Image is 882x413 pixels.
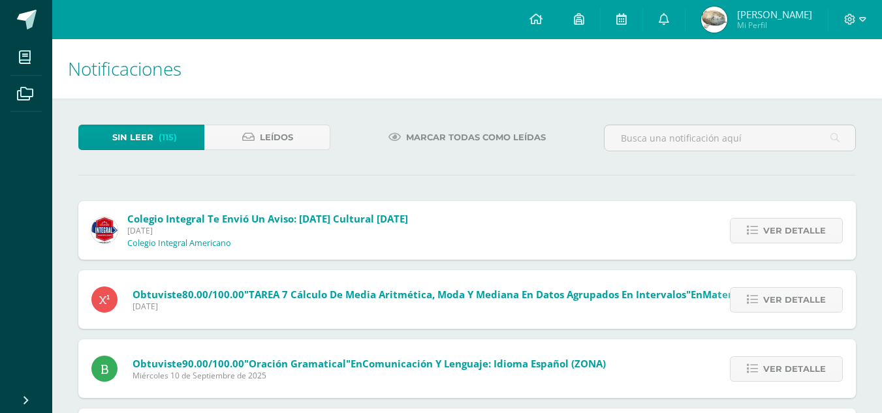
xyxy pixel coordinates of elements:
span: Ver detalle [763,219,826,243]
span: Miércoles 10 de Septiembre de 2025 [133,370,606,381]
a: Leídos [204,125,330,150]
img: 3d8ecf278a7f74c562a74fe44b321cd5.png [91,217,118,243]
span: Mi Perfil [737,20,812,31]
span: Matemáticas (ZONA IV UNIDAD ) [702,288,861,301]
input: Busca una notificación aquí [605,125,855,151]
span: Obtuviste en [133,357,606,370]
span: Colegio Integral te envió un aviso: [DATE] Cultural [DATE] [127,212,408,225]
a: Marcar todas como leídas [372,125,562,150]
a: Sin leer(115) [78,125,204,150]
span: 90.00/100.00 [182,357,244,370]
span: [DATE] [127,225,408,236]
span: Marcar todas como leídas [406,125,546,149]
span: [DATE] [133,301,861,312]
span: "Oración gramatical" [244,357,351,370]
span: (115) [159,125,177,149]
p: Colegio Integral Americano [127,238,231,249]
span: "TAREA 7 Cálculo de media aritmética, moda y mediana en datos agrupados en intervalos" [244,288,691,301]
span: [PERSON_NAME] [737,8,812,21]
span: Ver detalle [763,357,826,381]
span: Sin leer [112,125,153,149]
span: Notificaciones [68,56,181,81]
span: Leídos [260,125,293,149]
span: 80.00/100.00 [182,288,244,301]
span: Ver detalle [763,288,826,312]
span: Obtuviste en [133,288,861,301]
span: Comunicación y Lenguaje: Idioma Español (ZONA) [362,357,606,370]
img: e17a5bf55357d52cba34e688905edb84.png [701,7,727,33]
